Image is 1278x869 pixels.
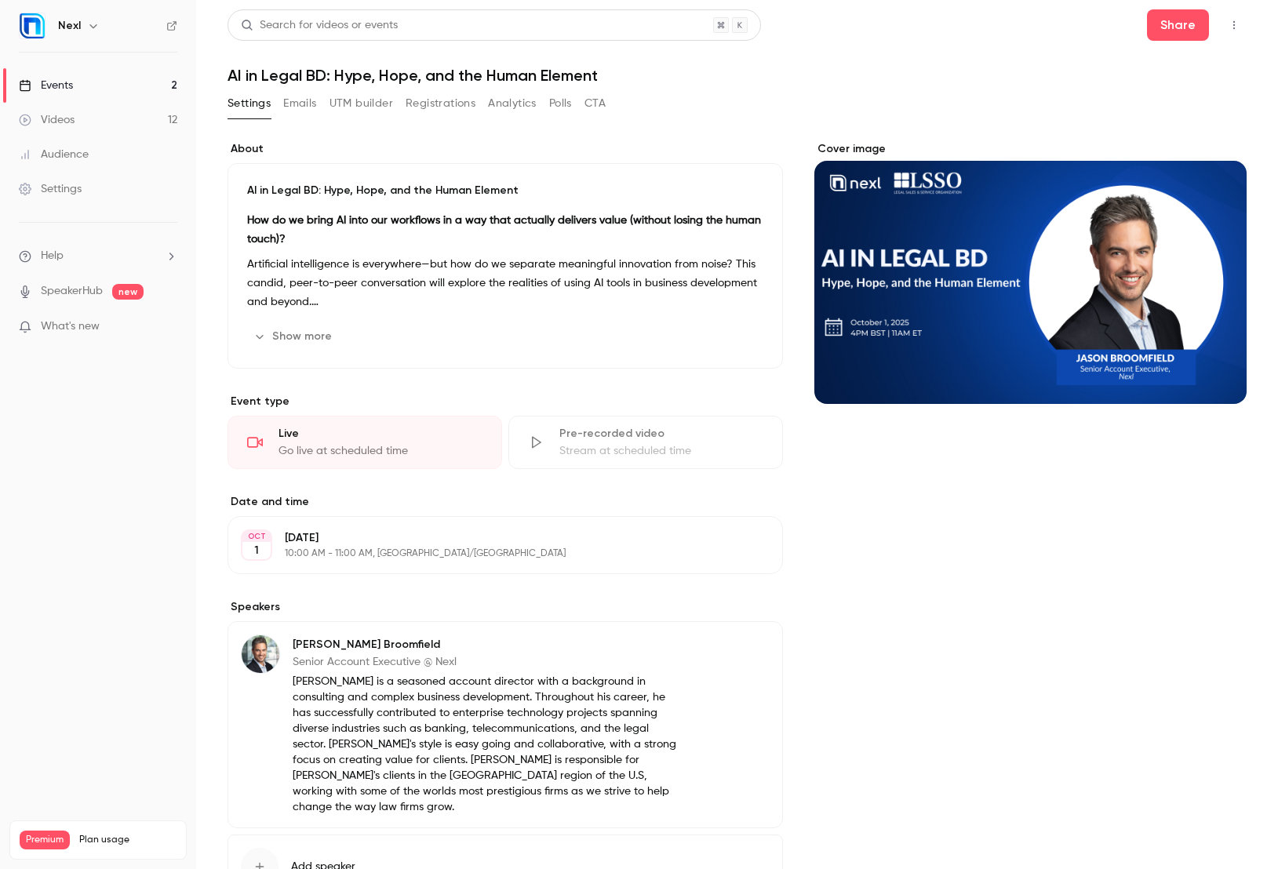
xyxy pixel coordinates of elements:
p: 10:00 AM - 11:00 AM, [GEOGRAPHIC_DATA]/[GEOGRAPHIC_DATA] [285,547,700,560]
label: Cover image [814,141,1247,157]
img: Nexl [20,13,45,38]
button: UTM builder [330,91,393,116]
button: Settings [228,91,271,116]
span: What's new [41,318,100,335]
p: 1 [254,543,259,558]
button: Registrations [406,91,475,116]
div: Videos [19,112,75,128]
p: AI in Legal BD: Hype, Hope, and the Human Element [247,183,763,198]
p: [DATE] [285,530,700,546]
p: [PERSON_NAME] is a seasoned account director with a background in consulting and complex business... [293,674,681,815]
label: About [228,141,783,157]
strong: How do we bring AI into our workflows in a way that actually delivers value (without losing the h... [247,215,761,245]
span: Premium [20,831,70,849]
li: help-dropdown-opener [19,248,177,264]
h6: Nexl [58,18,81,34]
div: Pre-recorded videoStream at scheduled time [508,416,783,469]
label: Date and time [228,494,783,510]
span: Plan usage [79,834,177,846]
a: SpeakerHub [41,283,103,300]
div: Stream at scheduled time [559,443,763,459]
button: Polls [549,91,572,116]
p: Event type [228,394,783,409]
div: Search for videos or events [241,17,398,34]
div: Jason Broomfield[PERSON_NAME] BroomfieldSenior Account Executive @ Nexl[PERSON_NAME] is a seasone... [228,621,783,828]
div: Pre-recorded video [559,426,763,442]
div: LiveGo live at scheduled time [228,416,502,469]
span: Help [41,248,64,264]
button: Emails [283,91,316,116]
img: Jason Broomfield [242,635,279,673]
div: OCT [242,531,271,542]
button: CTA [584,91,606,116]
p: [PERSON_NAME] Broomfield [293,637,681,653]
label: Speakers [228,599,783,615]
div: Settings [19,181,82,197]
iframe: Noticeable Trigger [158,320,177,334]
button: Analytics [488,91,537,116]
p: Artificial intelligence is everywhere—but how do we separate meaningful innovation from noise? Th... [247,255,763,311]
section: Cover image [814,141,1247,404]
button: Show more [247,324,341,349]
button: Share [1147,9,1209,41]
div: Events [19,78,73,93]
p: Senior Account Executive @ Nexl [293,654,681,670]
h1: AI in Legal BD: Hype, Hope, and the Human Element [228,66,1247,85]
div: Live [279,426,482,442]
div: Audience [19,147,89,162]
span: new [112,284,144,300]
div: Go live at scheduled time [279,443,482,459]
